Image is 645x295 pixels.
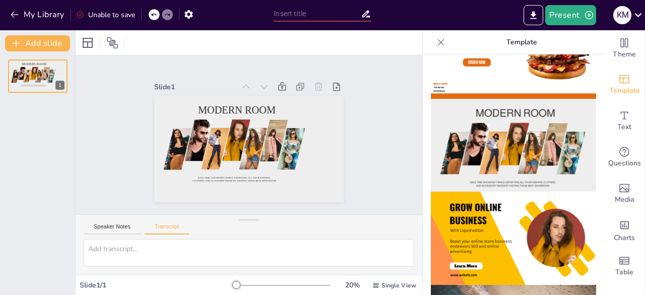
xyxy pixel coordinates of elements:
div: Add ready made slides [604,67,644,103]
div: Layout [80,35,96,51]
div: Add text boxes [604,103,644,139]
div: 20 % [340,280,364,290]
span: Save time and money while satisfying all your fashion, clothing and accessory needs by visiting t... [192,176,276,183]
button: Present [545,5,596,25]
button: К М [613,5,631,25]
button: Add slide [5,35,70,51]
img: thumb-4.png [431,192,596,285]
span: Modern room [198,104,276,115]
div: Add charts and graphs [604,212,644,248]
p: Template [449,30,594,54]
div: Add a table [604,248,644,284]
div: 1 [55,81,64,90]
div: Slide 1 / 1 [80,280,233,290]
button: Transcript [145,223,189,234]
input: Insert title [274,7,360,21]
span: Modern room [22,62,46,66]
button: Speaker Notes [84,223,141,234]
span: Position [106,37,118,49]
button: Export to PowerPoint [524,5,543,25]
div: 1 [8,60,68,93]
img: thumb-3.png [431,99,596,192]
span: Media [615,194,634,205]
span: Text [617,122,631,133]
span: Theme [613,49,636,60]
span: Single View [381,281,416,289]
span: Questions [608,158,641,169]
div: Slide 1 [154,82,234,92]
button: My Library [8,7,69,23]
div: Unable to save [76,10,135,20]
div: Change the overall theme [604,30,644,67]
span: Charts [614,232,635,244]
div: Get real-time input from your audience [604,139,644,175]
div: Add images, graphics, shapes or video [604,175,644,212]
div: К М [613,6,631,24]
span: Save time and money while satisfying all your fashion, clothing and accessory needs by visiting t... [20,85,46,87]
span: Template [609,85,640,96]
span: Table [615,267,633,278]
